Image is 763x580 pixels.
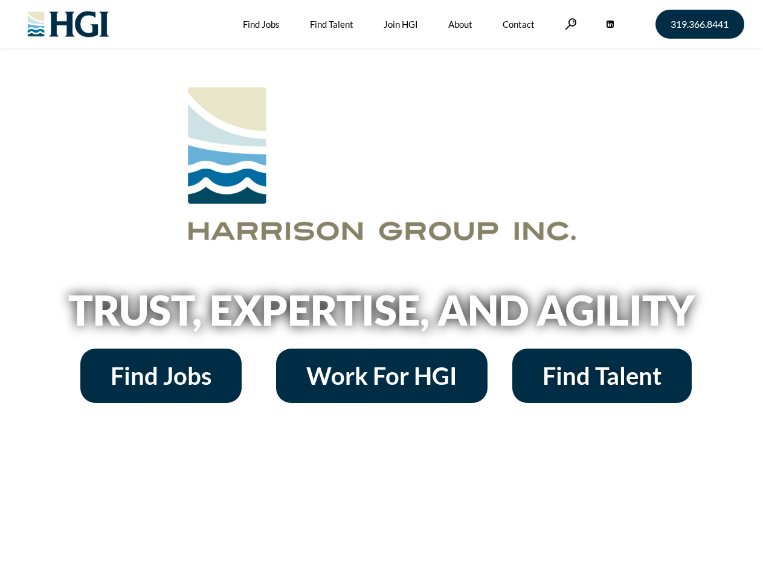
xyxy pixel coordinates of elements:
span: Find Talent [542,364,662,388]
a: Find Jobs [80,349,242,403]
span: Find Jobs [111,364,211,388]
a: Work For HGI [276,349,488,403]
span: 319.366.8441 [671,19,729,29]
a: 319.366.8441 [655,10,744,39]
a: Find Talent [512,349,692,403]
h2: Trust, Expertise, and Agility [37,289,726,330]
span: Work For HGI [306,364,457,388]
a: Search [565,18,577,30]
